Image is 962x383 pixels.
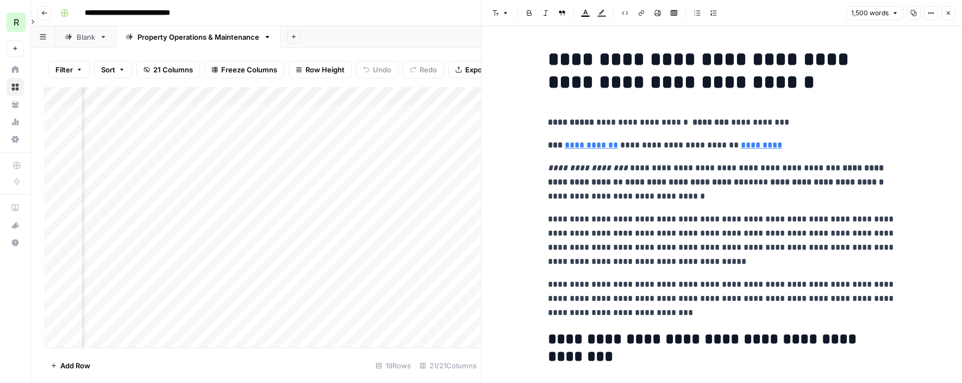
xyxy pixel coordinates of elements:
[305,64,345,75] span: Row Height
[7,78,24,96] a: Browse
[48,61,90,78] button: Filter
[7,61,24,78] a: Home
[7,217,24,234] button: What's new?
[14,16,19,29] span: R
[221,64,277,75] span: Freeze Columns
[94,61,132,78] button: Sort
[60,360,90,371] span: Add Row
[7,9,24,36] button: Workspace: Re-Leased
[371,357,415,374] div: 19 Rows
[465,64,504,75] span: Export CSV
[851,8,889,18] span: 1,500 words
[204,61,284,78] button: Freeze Columns
[448,61,511,78] button: Export CSV
[7,131,24,148] a: Settings
[7,96,24,113] a: Your Data
[116,26,280,48] a: Property Operations & Maintenance
[289,61,352,78] button: Row Height
[7,113,24,131] a: Usage
[44,357,97,374] button: Add Row
[846,6,903,20] button: 1,500 words
[153,64,193,75] span: 21 Columns
[7,234,24,251] button: Help + Support
[55,26,116,48] a: Blank
[7,217,23,233] div: What's new?
[420,64,437,75] span: Redo
[415,357,481,374] div: 21/21 Columns
[55,64,73,75] span: Filter
[403,61,444,78] button: Redo
[373,64,391,75] span: Undo
[356,61,398,78] button: Undo
[77,32,95,42] div: Blank
[136,61,200,78] button: 21 Columns
[138,32,259,42] div: Property Operations & Maintenance
[101,64,115,75] span: Sort
[7,199,24,217] a: AirOps Academy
